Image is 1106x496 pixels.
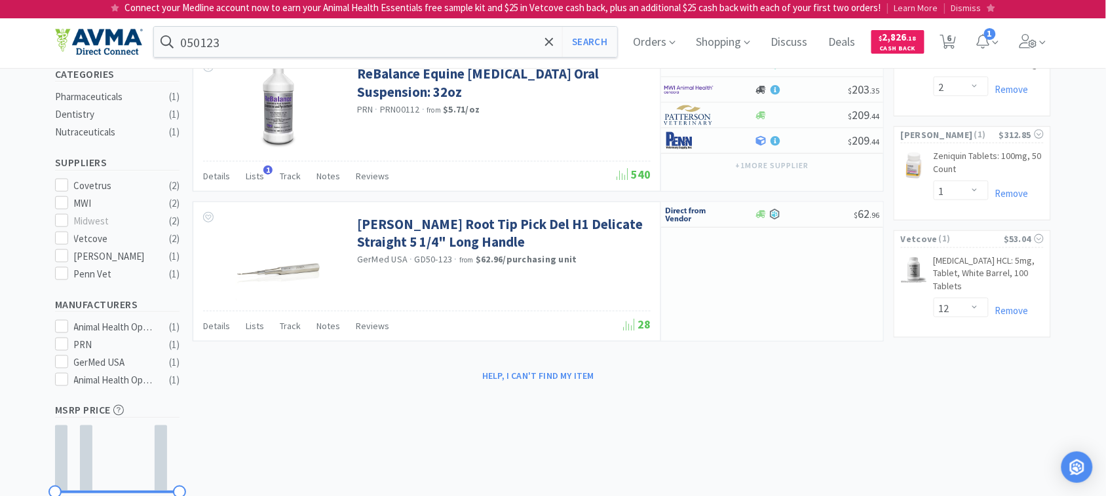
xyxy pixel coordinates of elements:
[357,103,373,115] a: PRN
[169,124,180,140] div: ( 1 )
[55,67,180,82] h5: Categories
[944,1,946,14] span: |
[74,355,155,370] div: GerMed USA
[74,372,155,388] div: Animal Health Options Direct
[375,103,378,115] span: ·
[870,86,880,96] span: . 35
[938,232,1004,245] span: ( 1 )
[766,37,813,48] a: Discuss
[849,111,852,121] span: $
[246,170,264,182] span: Lists
[999,128,1044,142] div: $312.85
[691,16,755,68] span: Shopping
[74,337,155,353] div: PRN
[444,103,480,115] strong: $5.71 / oz
[316,170,340,182] span: Notes
[934,255,1044,298] a: [MEDICAL_DATA] HCL: 5mg, Tablet, White Barrel, 100 Tablets
[562,27,617,57] button: Search
[854,210,858,220] span: $
[203,320,230,332] span: Details
[935,38,962,50] a: 6
[664,105,714,125] img: f5e969b455434c6296c6d81ef179fa71_3.png
[459,255,474,264] span: from
[169,89,180,105] div: ( 1 )
[989,304,1029,317] a: Remove
[984,28,996,40] span: 1
[74,178,155,194] div: Covetrus
[1061,452,1093,483] div: Open Intercom Messenger
[316,320,340,332] span: Notes
[427,105,441,115] span: from
[664,80,714,99] img: f6b2451649754179b5b4e0c70c3f7cb0_2.png
[74,231,155,247] div: Vetcove
[203,170,230,182] span: Details
[74,213,155,229] div: Midwest
[357,215,647,251] a: [PERSON_NAME] Root Tip Pick Del H1 Delicate Straight 5 1/4" Long Handle
[169,355,180,370] div: ( 1 )
[280,320,301,332] span: Track
[236,215,321,300] img: 650cf596820f4d47a03843c04b5149ee_370185.jpg
[55,107,161,122] div: Dentistry
[849,86,852,96] span: $
[907,34,917,43] span: . 18
[1004,232,1044,246] div: $53.04
[55,403,180,418] h5: MSRP Price
[169,249,180,264] div: ( 1 )
[901,152,927,179] img: 58cd28ef2ae94ed892b97ac48046ecc9_169197.jpeg
[617,167,651,182] span: 540
[989,83,1029,96] a: Remove
[356,320,389,332] span: Reviews
[849,137,852,147] span: $
[169,196,180,211] div: ( 2 )
[55,124,161,140] div: Nutraceuticals
[422,103,425,115] span: ·
[74,319,155,335] div: Animal Health Options
[357,253,408,265] a: GerMed USA
[951,2,982,14] span: Dismiss
[870,210,880,220] span: . 96
[74,266,155,282] div: Penn Vet
[849,133,880,148] span: 209
[849,82,880,97] span: 203
[871,24,925,60] a: $2,826.18Cash Back
[169,266,180,282] div: ( 1 )
[894,2,938,14] span: Learn More
[74,249,155,264] div: [PERSON_NAME]
[415,253,453,265] span: GD50-123
[887,1,889,14] span: |
[664,205,714,224] img: c67096674d5b41e1bca769e75293f8dd_19.png
[74,196,155,211] div: MWI
[824,37,861,48] a: Deals
[879,45,917,54] span: Cash Back
[246,320,264,332] span: Lists
[901,232,938,246] span: Vetcove
[169,107,180,122] div: ( 1 )
[154,27,617,57] input: Search by item, sku, manufacturer, ingredient, size...
[766,16,813,68] span: Discuss
[623,317,651,332] span: 28
[474,364,602,387] button: Help, I can't find my item
[410,253,413,265] span: ·
[455,253,457,265] span: ·
[664,131,714,151] img: e1133ece90fa4a959c5ae41b0808c578_9.png
[280,170,301,182] span: Track
[854,206,880,221] span: 62
[357,65,647,101] a: ReBalance Equine [MEDICAL_DATA] Oral Suspension: 32oz
[356,170,389,182] span: Reviews
[870,137,880,147] span: . 44
[169,319,180,335] div: ( 1 )
[870,111,880,121] span: . 44
[169,337,180,353] div: ( 1 )
[169,372,180,388] div: ( 1 )
[169,213,180,229] div: ( 2 )
[169,231,180,247] div: ( 2 )
[879,34,883,43] span: $
[169,178,180,194] div: ( 2 )
[901,128,973,142] span: [PERSON_NAME]
[55,89,161,105] div: Pharmaceuticals
[824,16,861,68] span: Deals
[263,166,273,175] span: 1
[55,28,143,56] img: e4e33dab9f054f5782a47901c742baa9_102.png
[849,107,880,122] span: 209
[947,12,952,64] span: 6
